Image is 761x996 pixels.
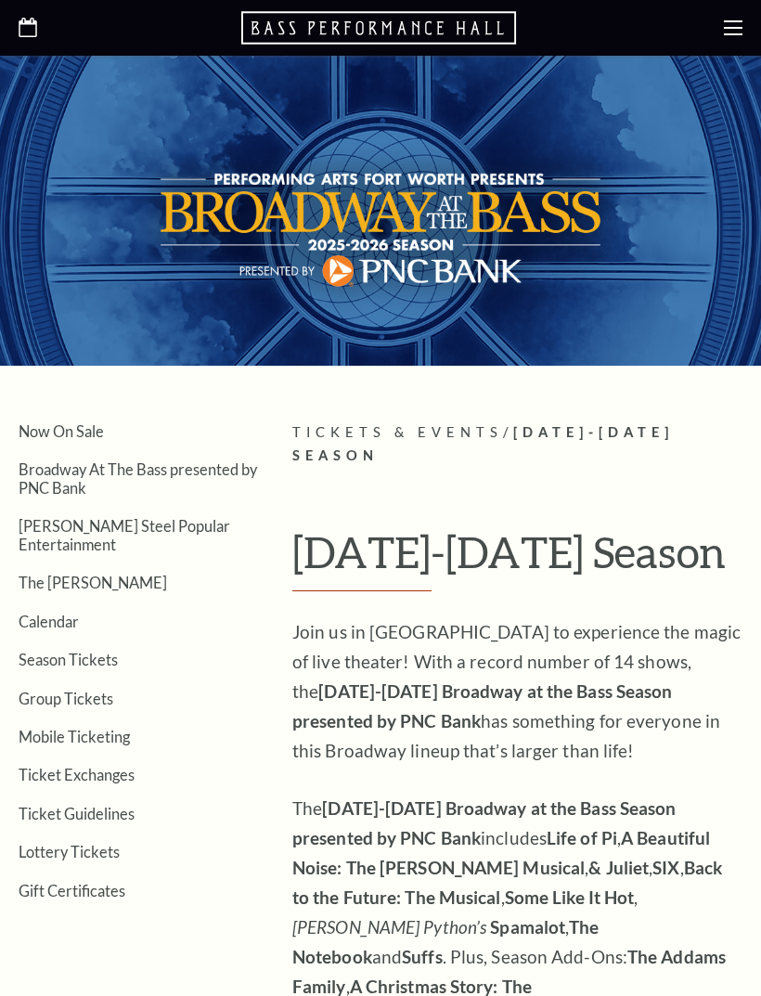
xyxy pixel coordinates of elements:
strong: Back to the Future: The Musical [292,857,722,908]
strong: SIX [652,857,679,878]
strong: Spamalot [490,916,565,938]
a: Season Tickets [19,651,118,668]
a: Group Tickets [19,690,113,707]
a: The [PERSON_NAME] [19,574,167,591]
a: Ticket Exchanges [19,766,135,783]
a: Ticket Guidelines [19,805,135,822]
strong: & Juliet [588,857,649,878]
a: Now On Sale [19,422,104,440]
strong: [DATE]-[DATE] Broadway at the Bass Season presented by PNC Bank [292,797,676,848]
h1: [DATE]-[DATE] Season [292,528,742,591]
a: Broadway At The Bass presented by PNC Bank [19,460,257,496]
p: / [292,421,742,468]
span: [DATE]-[DATE] Season [292,424,674,463]
a: Gift Certificates [19,882,125,899]
strong: Some Like It Hot [505,886,635,908]
strong: A Beautiful Noise: The [PERSON_NAME] Musical [292,827,710,878]
span: Tickets & Events [292,424,503,440]
p: Join us in [GEOGRAPHIC_DATA] to experience the magic of live theater! With a record number of 14 ... [292,617,742,766]
strong: The Notebook [292,916,600,967]
em: [PERSON_NAME] Python’s [292,916,486,938]
strong: [DATE]-[DATE] Broadway at the Bass Season presented by PNC Bank [292,680,672,731]
a: [PERSON_NAME] Steel Popular Entertainment [19,517,230,552]
a: Calendar [19,613,79,630]
strong: Life of Pi [547,827,617,848]
a: Lottery Tickets [19,843,120,860]
strong: Suffs [402,946,443,967]
a: Mobile Ticketing [19,728,130,745]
